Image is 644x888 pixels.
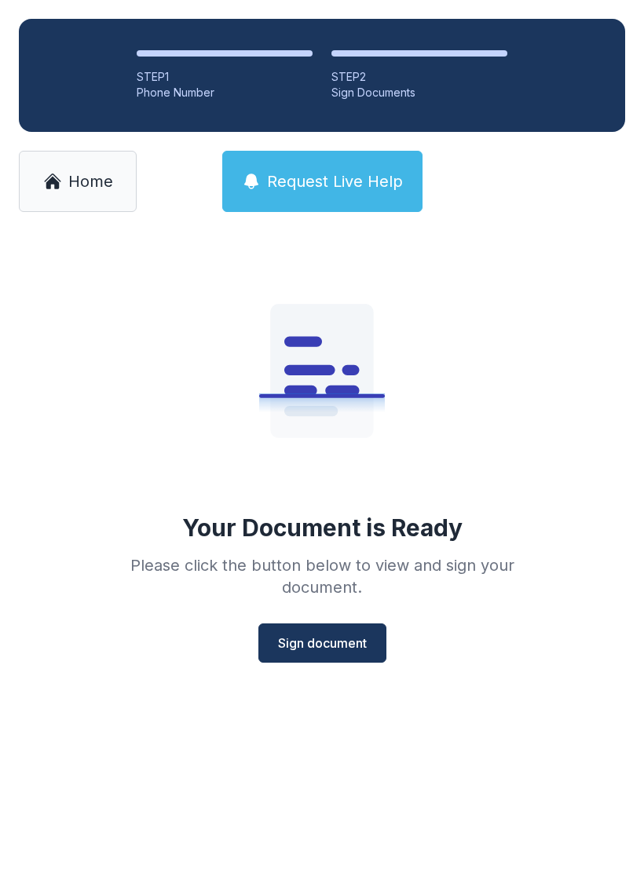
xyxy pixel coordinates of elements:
div: Please click the button below to view and sign your document. [96,554,548,598]
div: Sign Documents [331,85,507,100]
span: Home [68,170,113,192]
div: STEP 1 [137,69,313,85]
div: Your Document is Ready [182,513,463,542]
div: Phone Number [137,85,313,100]
span: Request Live Help [267,170,403,192]
div: STEP 2 [331,69,507,85]
span: Sign document [278,634,367,652]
